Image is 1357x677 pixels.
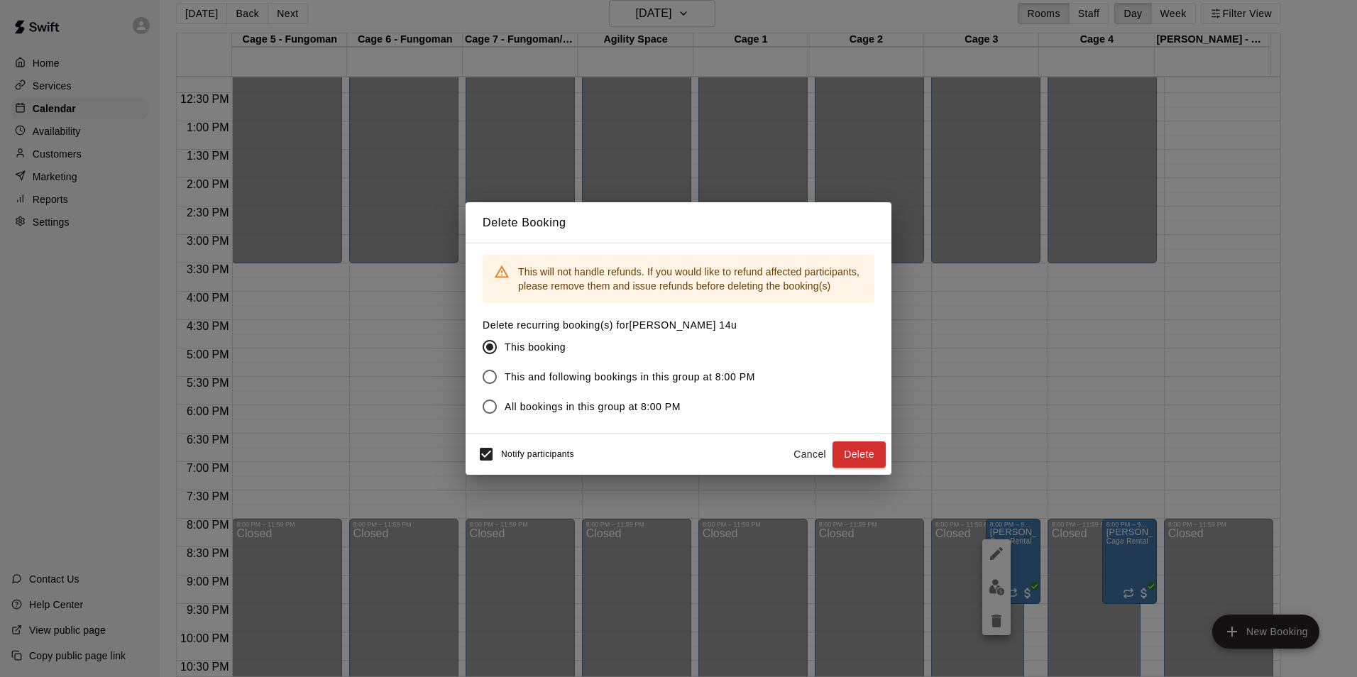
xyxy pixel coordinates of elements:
[787,441,833,468] button: Cancel
[501,450,574,460] span: Notify participants
[466,202,891,243] h2: Delete Booking
[505,370,755,385] span: This and following bookings in this group at 8:00 PM
[505,340,566,355] span: This booking
[833,441,886,468] button: Delete
[483,318,767,332] label: Delete recurring booking(s) for [PERSON_NAME] 14u
[505,400,681,414] span: All bookings in this group at 8:00 PM
[518,259,863,299] div: This will not handle refunds. If you would like to refund affected participants, please remove th...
